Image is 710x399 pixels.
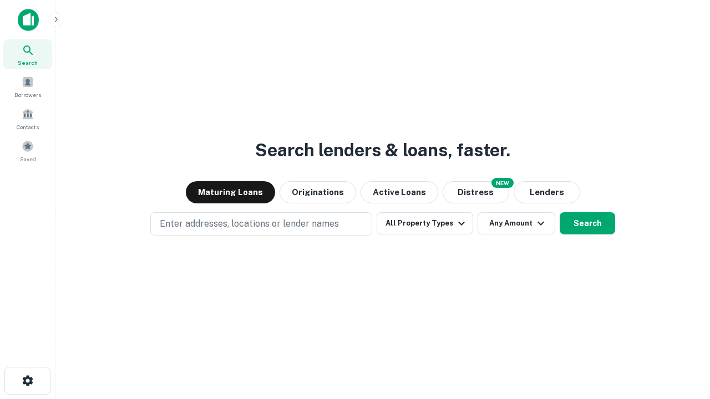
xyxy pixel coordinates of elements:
[18,58,38,67] span: Search
[560,212,615,234] button: Search
[280,181,356,203] button: Originations
[18,9,39,31] img: capitalize-icon.png
[186,181,275,203] button: Maturing Loans
[478,212,555,234] button: Any Amount
[514,181,580,203] button: Lenders
[160,217,339,231] p: Enter addresses, locations or lender names
[491,178,514,188] div: NEW
[14,90,41,99] span: Borrowers
[150,212,372,236] button: Enter addresses, locations or lender names
[17,122,39,131] span: Contacts
[655,310,710,364] iframe: Chat Widget
[20,155,36,163] span: Saved
[443,181,509,203] button: Search distressed loans with lien and other non-mortgage details.
[255,137,510,163] h3: Search lenders & loans, faster.
[361,181,438,203] button: Active Loans
[3,39,52,69] a: Search
[3,71,52,101] a: Borrowers
[3,136,52,166] a: Saved
[3,104,52,134] a: Contacts
[377,212,473,234] button: All Property Types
